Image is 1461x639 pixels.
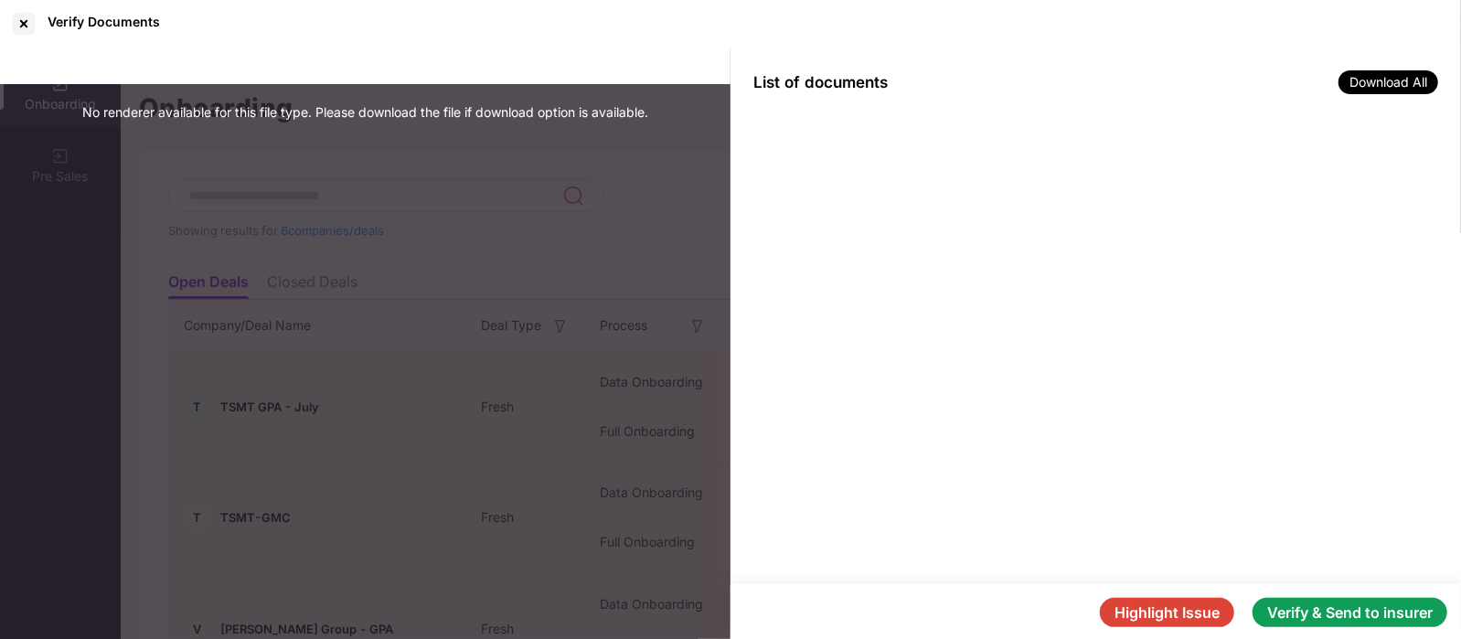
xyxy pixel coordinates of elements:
[48,14,160,29] div: Verify Documents
[753,73,888,91] span: List of documents
[1100,598,1234,627] button: Highlight Issue
[1338,70,1438,94] span: Download All
[82,102,648,122] p: No renderer available for this file type. Please download the file if download option is available.
[1253,598,1447,627] button: Verify & Send to insurer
